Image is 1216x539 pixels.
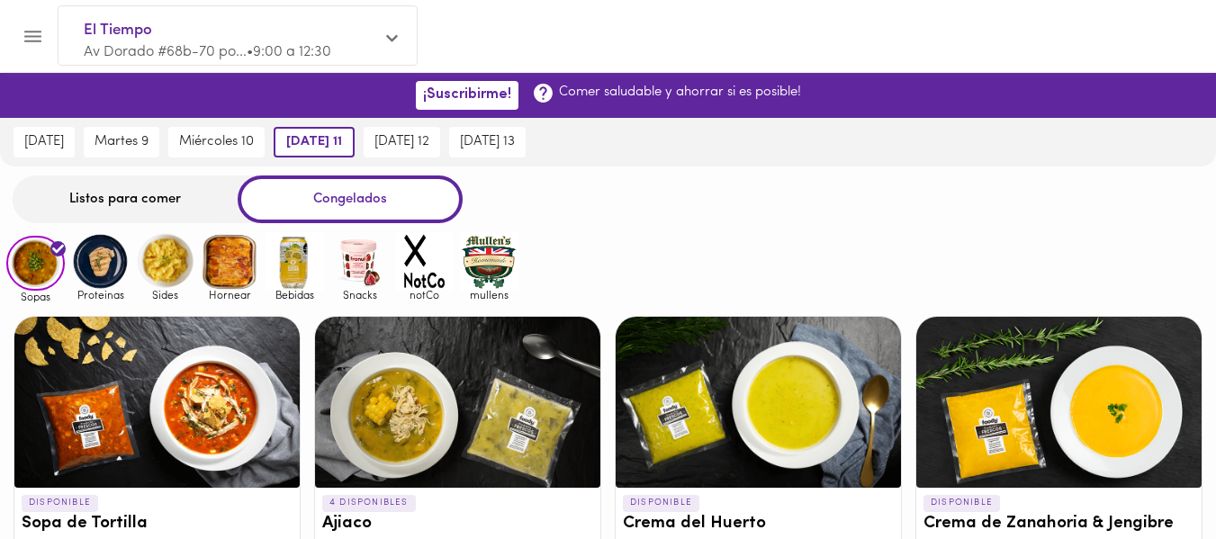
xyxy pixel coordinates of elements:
img: Sopas [6,236,65,292]
button: [DATE] 12 [364,127,440,157]
h3: Crema de Zanahoria & Jengibre [923,515,1194,534]
img: Proteinas [71,232,130,291]
iframe: Messagebird Livechat Widget [1112,435,1198,521]
h3: Crema del Huerto [623,515,894,534]
p: DISPONIBLE [923,495,1000,511]
span: notCo [395,289,454,301]
span: ¡Suscribirme! [423,86,511,103]
h3: Sopa de Tortilla [22,515,293,534]
button: Menu [11,14,55,58]
p: Comer saludable y ahorrar si es posible! [559,83,801,102]
span: Sopas [6,291,65,302]
span: [DATE] [24,134,64,150]
h3: Ajiaco [322,515,593,534]
button: [DATE] 13 [449,127,526,157]
span: Proteinas [71,289,130,301]
div: Listos para comer [13,175,238,223]
button: ¡Suscribirme! [416,81,518,109]
button: [DATE] 11 [274,127,355,157]
p: DISPONIBLE [623,495,699,511]
span: mullens [460,289,518,301]
p: DISPONIBLE [22,495,98,511]
img: Bebidas [266,232,324,291]
div: Crema de Zanahoria & Jengibre [916,317,1202,488]
span: [DATE] 11 [286,134,342,150]
p: 4 DISPONIBLES [322,495,416,511]
span: Hornear [201,289,259,301]
div: Ajiaco [315,317,600,488]
img: notCo [395,232,454,291]
div: Crema del Huerto [616,317,901,488]
button: martes 9 [84,127,159,157]
span: [DATE] 13 [460,134,515,150]
span: Sides [136,289,194,301]
button: miércoles 10 [168,127,265,157]
div: Congelados [238,175,463,223]
span: [DATE] 12 [374,134,429,150]
img: mullens [460,232,518,291]
span: Bebidas [266,289,324,301]
span: Snacks [330,289,389,301]
button: [DATE] [14,127,75,157]
span: Av Dorado #68b-70 po... • 9:00 a 12:30 [84,45,331,59]
img: Sides [136,232,194,291]
span: martes 9 [95,134,149,150]
div: Sopa de Tortilla [14,317,300,488]
img: Hornear [201,232,259,291]
img: Snacks [330,232,389,291]
span: El Tiempo [84,19,374,42]
span: miércoles 10 [179,134,254,150]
